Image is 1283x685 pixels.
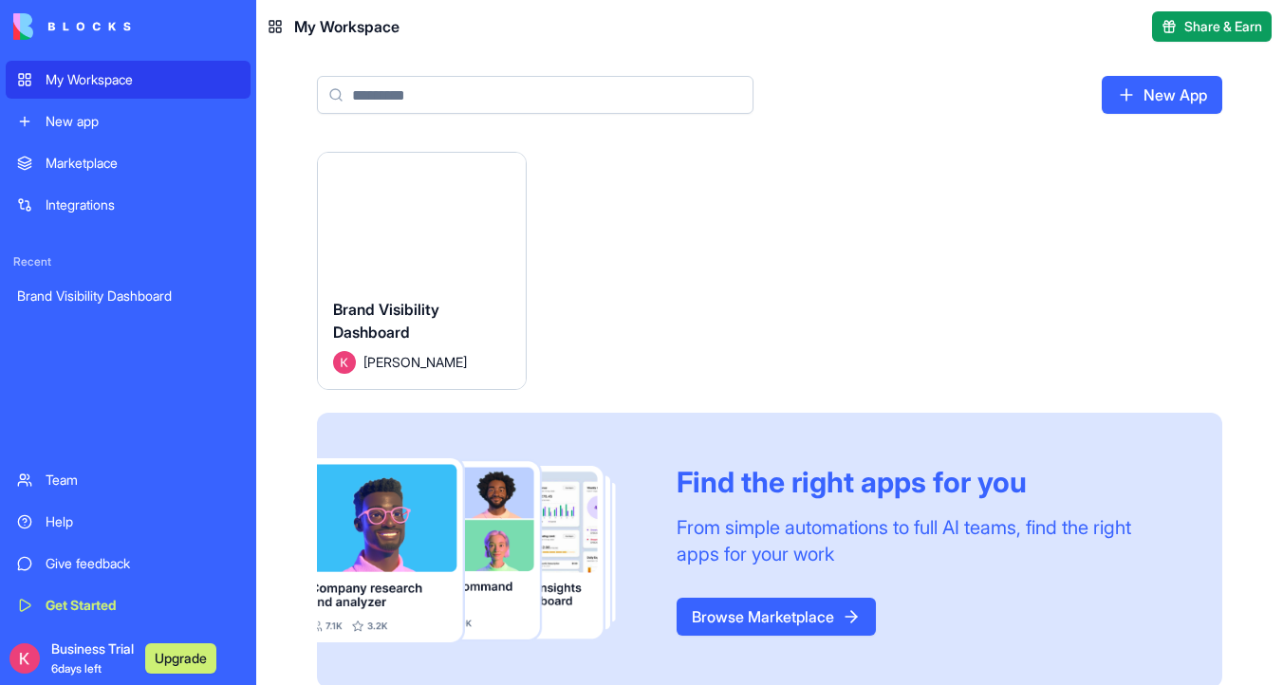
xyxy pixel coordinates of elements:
[9,643,40,674] img: ACg8ocJaNN_dNxvWir0RLcrhf2mRXl1M9EmrdRgyLqpTnkRUjqXeqNw=s96-c
[6,144,251,182] a: Marketplace
[677,514,1177,567] div: From simple automations to full AI teams, find the right apps for your work
[51,661,102,676] span: 6 days left
[1102,76,1222,114] a: New App
[6,186,251,224] a: Integrations
[46,70,239,89] div: My Workspace
[6,461,251,499] a: Team
[333,351,356,374] img: Avatar
[6,277,251,315] a: Brand Visibility Dashboard
[6,102,251,140] a: New app
[46,112,239,131] div: New app
[46,471,239,490] div: Team
[46,154,239,173] div: Marketplace
[677,465,1177,499] div: Find the right apps for you
[6,254,251,269] span: Recent
[363,352,467,372] span: [PERSON_NAME]
[46,512,239,531] div: Help
[6,545,251,583] a: Give feedback
[6,61,251,99] a: My Workspace
[1184,17,1262,36] span: Share & Earn
[145,643,216,674] button: Upgrade
[17,287,239,305] div: Brand Visibility Dashboard
[6,503,251,541] a: Help
[6,586,251,624] a: Get Started
[317,152,527,390] a: Brand Visibility DashboardAvatar[PERSON_NAME]
[677,598,876,636] a: Browse Marketplace
[317,458,646,643] img: Frame_181_egmpey.png
[46,195,239,214] div: Integrations
[13,13,131,40] img: logo
[46,596,239,615] div: Get Started
[51,639,134,677] span: Business Trial
[333,300,439,342] span: Brand Visibility Dashboard
[1152,11,1272,42] button: Share & Earn
[46,554,239,573] div: Give feedback
[294,15,400,38] span: My Workspace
